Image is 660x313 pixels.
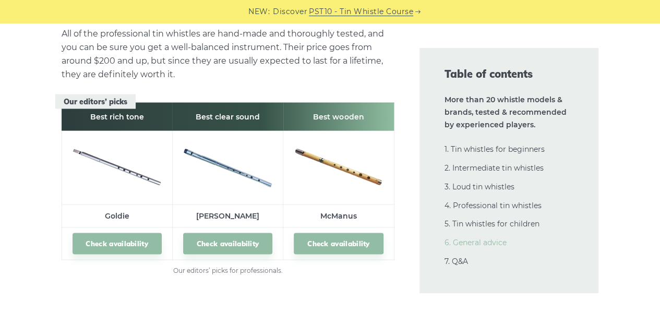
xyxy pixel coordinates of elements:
a: 6. General advice [445,238,507,247]
strong: More than 20 whistle models & brands, tested & recommended by experienced players. [445,95,567,129]
th: Best rich tone [62,102,172,130]
a: 7. Q&A [445,257,468,266]
a: Check availability [183,233,272,254]
a: 2. Intermediate tin whistles [445,163,544,173]
span: NEW: [248,6,270,18]
img: Burke Tin Whistle Preview [183,136,272,195]
img: Goldie tin whistle preview [73,136,162,195]
a: 3. Loud tin whistles [445,182,514,191]
a: PST10 - Tin Whistle Course [309,6,413,18]
th: Best clear sound [172,102,283,130]
span: Table of contents [445,67,574,81]
span: Discover [273,6,307,18]
img: McManus Tin Whistle Preview [294,136,383,195]
a: 5. Tin whistles for children [445,219,539,228]
span: Our editors’ picks [55,94,136,109]
td: Goldie [62,204,172,227]
a: 4. Professional tin whistles [445,201,542,210]
td: McManus [283,204,394,227]
a: Check availability [73,233,162,254]
td: [PERSON_NAME] [172,204,283,227]
figcaption: Our editors’ picks for professionals. [62,265,394,275]
p: All of the professional tin whistles are hand-made and thoroughly tested, and you can be sure you... [62,27,394,81]
th: Best wooden [283,102,394,130]
a: Check availability [294,233,383,254]
a: 1. Tin whistles for beginners [445,145,545,154]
